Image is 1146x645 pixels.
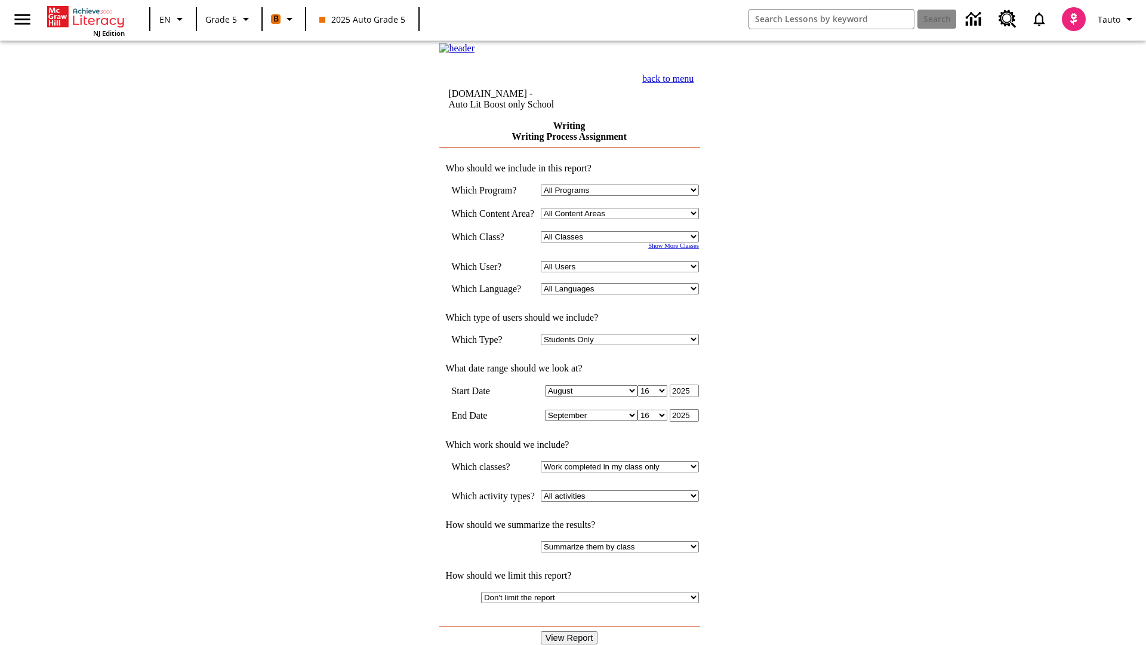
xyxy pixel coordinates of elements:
[451,334,535,345] td: Which Type?
[451,208,534,219] nobr: Which Content Area?
[205,13,237,26] span: Grade 5
[273,11,279,26] span: B
[439,43,475,54] img: header
[201,8,258,30] button: Grade: Grade 5, Select a grade
[159,13,171,26] span: EN
[451,409,535,422] td: End Date
[512,121,626,142] a: Writing Writing Process Assignment
[1055,4,1093,35] button: Select a new avatar
[439,163,699,174] td: Who should we include in this report?
[266,8,301,30] button: Boost Class color is orange. Change class color
[448,88,600,110] td: [DOMAIN_NAME] -
[448,99,554,109] nobr: Auto Lit Boost only School
[1062,7,1086,31] img: avatar image
[439,363,699,374] td: What date range should we look at?
[541,631,598,644] input: View Report
[451,185,535,196] td: Which Program?
[439,570,699,581] td: How should we limit this report?
[451,283,535,294] td: Which Language?
[439,312,699,323] td: Which type of users should we include?
[451,461,535,472] td: Which classes?
[451,490,535,502] td: Which activity types?
[451,231,535,242] td: Which Class?
[154,8,192,30] button: Language: EN, Select a language
[319,13,405,26] span: 2025 Auto Grade 5
[959,3,991,36] a: Data Center
[1024,4,1055,35] a: Notifications
[439,520,699,530] td: How should we summarize the results?
[5,2,40,37] button: Open side menu
[991,3,1024,35] a: Resource Center, Will open in new tab
[648,242,699,249] a: Show More Classes
[749,10,914,29] input: search field
[451,261,535,272] td: Which User?
[439,440,699,450] td: Which work should we include?
[642,73,694,84] a: back to menu
[1093,8,1141,30] button: Profile/Settings
[1098,13,1120,26] span: Tauto
[451,385,535,397] td: Start Date
[47,4,125,38] div: Home
[93,29,125,38] span: NJ Edition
